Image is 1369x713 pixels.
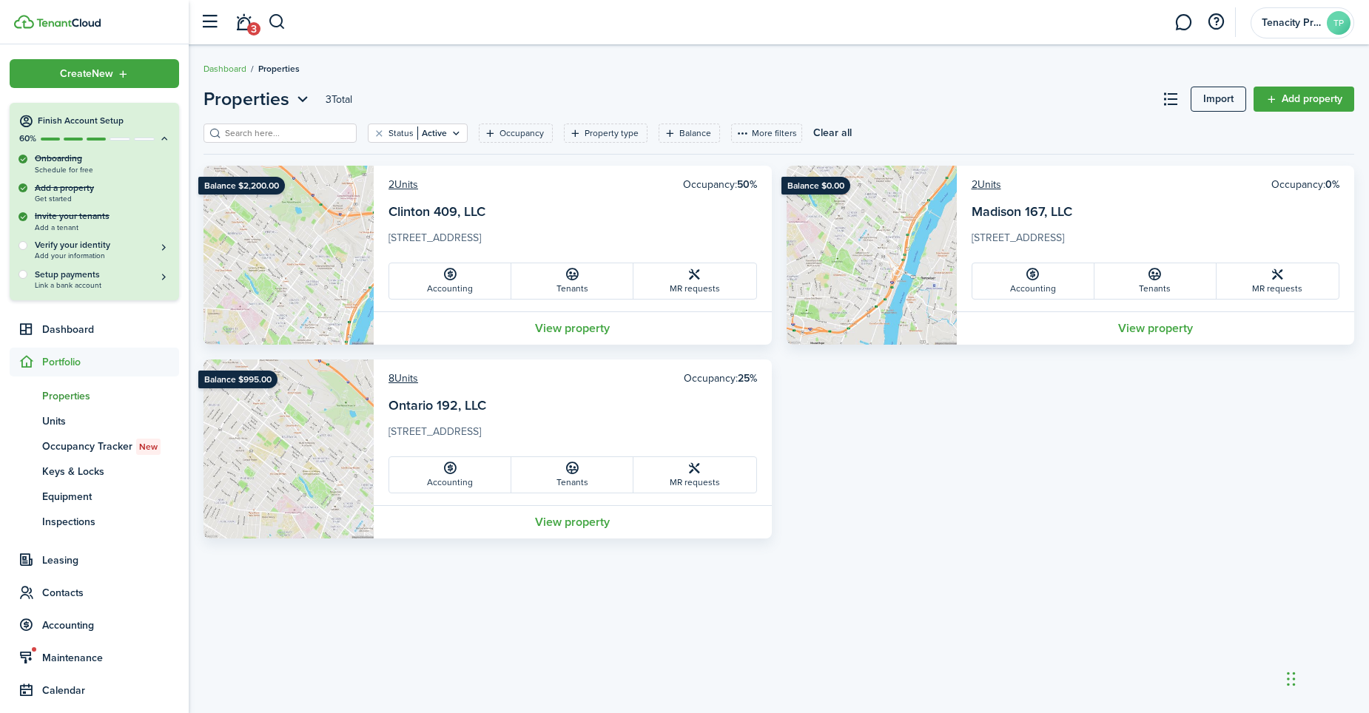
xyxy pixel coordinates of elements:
[42,464,179,479] span: Keys & Locks
[1327,11,1350,35] avatar-text: TP
[268,10,286,35] button: Search
[10,315,179,344] a: Dashboard
[10,510,179,535] a: Inspections
[42,489,179,504] span: Equipment
[787,166,957,345] img: Property avatar
[42,439,179,455] span: Occupancy Tracker
[14,15,34,29] img: TenantCloud
[10,409,179,434] a: Units
[18,132,37,145] p: 60%
[388,396,486,415] a: Ontario 192, LLC
[585,126,639,140] filter-tag-label: Property type
[247,22,260,36] span: 3
[1203,10,1228,35] button: Open resource center
[1287,657,1296,701] div: Drag
[35,239,170,251] h5: Verify your identity
[1169,4,1197,41] a: Messaging
[374,505,772,538] a: View property
[195,8,223,36] button: Open sidebar
[203,86,289,112] span: Properties
[813,124,852,143] button: Clear all
[42,514,179,530] span: Inspections
[659,124,720,143] filter-tag: Open filter
[388,126,414,140] filter-tag-label: Status
[972,177,1001,192] a: 2Units
[35,268,170,289] a: Setup paymentsLink a bank account
[1254,87,1354,112] a: Add property
[388,202,485,221] a: Clinton 409, LLC
[737,177,757,192] b: 50%
[10,384,179,409] a: Properties
[42,683,179,698] span: Calendar
[326,92,352,107] header-page-total: 3 Total
[203,86,312,112] button: Properties
[42,322,179,337] span: Dashboard
[511,263,633,299] a: Tenants
[499,126,544,140] filter-tag-label: Occupancy
[35,268,170,281] h5: Setup payments
[972,263,1094,299] a: Accounting
[198,371,277,388] ribbon: Balance $995.00
[198,177,285,195] ribbon: Balance $2,200.00
[203,86,312,112] button: Open menu
[683,177,757,192] card-header-right: Occupancy:
[203,62,246,75] a: Dashboard
[10,434,179,459] a: Occupancy TrackerNew
[10,484,179,510] a: Equipment
[35,251,170,260] span: Add your information
[1262,18,1321,28] span: Tenacity Property Management
[42,618,179,633] span: Accounting
[374,311,772,345] a: View property
[10,459,179,484] a: Keys & Locks
[511,457,633,493] a: Tenants
[1025,118,1356,713] iframe: Chat Widget
[10,59,179,88] button: Open menu
[1191,87,1246,112] a: Import
[389,263,511,299] a: Accounting
[373,127,386,139] button: Clear filter
[10,152,179,300] div: Finish Account Setup60%
[731,124,802,143] button: More filters
[388,424,757,447] card-description: [STREET_ADDRESS]
[388,371,418,386] a: 8Units
[738,371,757,386] b: 25%
[60,69,113,79] span: Create New
[633,263,756,299] a: MR requests
[42,650,179,666] span: Maintenance
[42,354,179,370] span: Portfolio
[203,166,374,345] img: Property avatar
[35,281,170,289] span: Link a bank account
[388,177,418,192] a: 2Units
[10,103,179,145] button: Finish Account Setup60%
[221,126,351,141] input: Search here...
[389,457,511,493] a: Accounting
[417,126,447,140] filter-tag-value: Active
[684,371,757,386] card-header-right: Occupancy:
[42,388,179,404] span: Properties
[42,585,179,601] span: Contacts
[42,413,179,429] span: Units
[38,115,170,127] h4: Finish Account Setup
[633,457,756,493] a: MR requests
[388,230,757,254] card-description: [STREET_ADDRESS]
[564,124,647,143] filter-tag: Open filter
[139,440,158,453] span: New
[42,553,179,568] span: Leasing
[35,239,170,260] button: Verify your identityAdd your information
[36,18,101,27] img: TenantCloud
[679,126,711,140] filter-tag-label: Balance
[229,4,258,41] a: Notifications
[972,230,1340,254] card-description: [STREET_ADDRESS]
[972,202,1072,221] a: Madison 167, LLC
[368,124,468,143] filter-tag: Open filter
[781,177,850,195] ribbon: Balance $0.00
[258,62,300,75] span: Properties
[479,124,553,143] filter-tag: Open filter
[957,311,1355,345] a: View property
[203,359,374,538] img: Property avatar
